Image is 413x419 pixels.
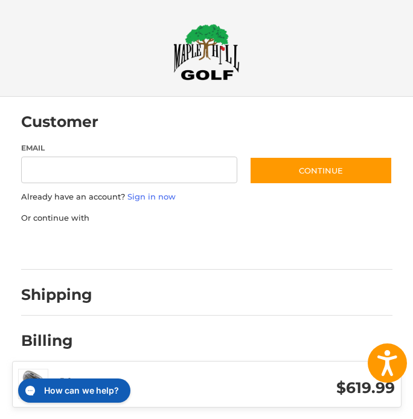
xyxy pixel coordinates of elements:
[127,192,176,201] a: Sign in now
[21,191,392,203] p: Already have an account?
[228,378,395,397] h3: $619.99
[21,112,98,131] h2: Customer
[313,386,413,419] iframe: Google Customer Reviews
[120,236,210,258] iframe: PayPal-paylater
[21,285,92,304] h2: Shipping
[21,143,238,154] label: Email
[249,157,392,184] button: Continue
[19,369,48,398] img: TaylorMade SIM2 Max Irons
[17,236,107,258] iframe: PayPal-paypal
[60,375,228,389] h3: 1 Item
[21,212,392,224] p: Or continue with
[21,331,92,350] h2: Billing
[173,24,240,80] img: Maple Hill Golf
[222,236,312,258] iframe: PayPal-venmo
[12,374,134,407] iframe: Gorgias live chat messenger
